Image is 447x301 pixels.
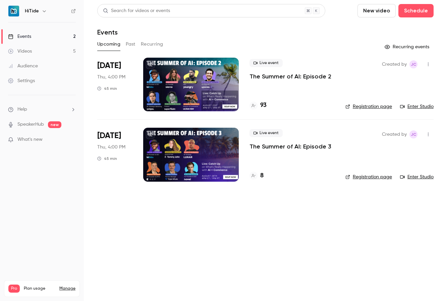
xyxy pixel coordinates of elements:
div: 45 min [97,86,117,91]
a: 8 [249,171,264,180]
button: Recurring [141,39,163,50]
button: Recurring events [382,42,434,52]
span: Thu, 4:00 PM [97,144,125,150]
span: JC [411,130,416,138]
span: new [48,121,61,128]
span: Created by [382,130,407,138]
span: Jesse Clemmens [409,60,417,68]
span: JC [411,60,416,68]
div: Videos [8,48,32,55]
a: Registration page [345,103,392,110]
span: Live event [249,129,283,137]
button: Upcoming [97,39,120,50]
div: 45 min [97,156,117,161]
h4: 8 [260,171,264,180]
span: [DATE] [97,60,121,71]
span: Live event [249,59,283,67]
div: Search for videos or events [103,7,170,14]
h1: Events [97,28,118,36]
span: Created by [382,60,407,68]
div: Audience [8,63,38,69]
span: What's new [17,136,43,143]
span: Jesse Clemmens [409,130,417,138]
a: SpeakerHub [17,121,44,128]
a: Registration page [345,174,392,180]
div: Settings [8,77,35,84]
div: Events [8,33,31,40]
h6: HiTide [25,8,39,14]
a: Enter Studio [400,174,434,180]
img: HiTide [8,6,19,16]
a: Enter Studio [400,103,434,110]
a: Manage [59,286,75,291]
button: Past [126,39,135,50]
a: 93 [249,101,267,110]
span: Thu, 4:00 PM [97,74,125,80]
span: Pro [8,285,20,293]
span: Help [17,106,27,113]
span: Plan usage [24,286,55,291]
li: help-dropdown-opener [8,106,76,113]
a: The Summer of AI: Episode 2 [249,72,331,80]
div: Aug 28 Thu, 4:00 PM (America/New York) [97,128,132,181]
button: New video [357,4,396,17]
a: The Summer of AI: Episode 3 [249,142,331,150]
span: [DATE] [97,130,121,141]
div: Aug 21 Thu, 4:00 PM (America/New York) [97,58,132,111]
h4: 93 [260,101,267,110]
iframe: Noticeable Trigger [68,137,76,143]
button: Schedule [398,4,434,17]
